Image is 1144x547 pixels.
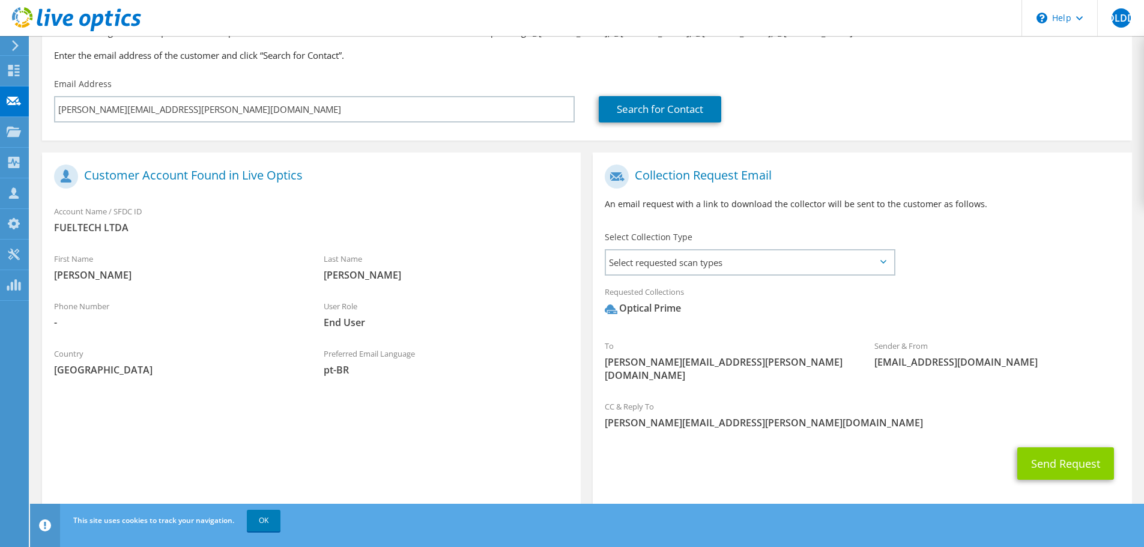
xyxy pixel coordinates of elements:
[42,199,581,240] div: Account Name / SFDC ID
[874,355,1120,369] span: [EMAIL_ADDRESS][DOMAIN_NAME]
[54,221,569,234] span: FUELTECH LTDA
[324,268,569,282] span: [PERSON_NAME]
[593,333,862,388] div: To
[605,165,1113,189] h1: Collection Request Email
[42,294,312,335] div: Phone Number
[1017,447,1114,480] button: Send Request
[54,363,300,376] span: [GEOGRAPHIC_DATA]
[599,96,721,122] a: Search for Contact
[593,279,1131,327] div: Requested Collections
[606,250,894,274] span: Select requested scan types
[312,341,581,382] div: Preferred Email Language
[324,316,569,329] span: End User
[73,515,234,525] span: This site uses cookies to track your navigation.
[54,268,300,282] span: [PERSON_NAME]
[54,165,563,189] h1: Customer Account Found in Live Optics
[324,363,569,376] span: pt-BR
[312,294,581,335] div: User Role
[605,416,1119,429] span: [PERSON_NAME][EMAIL_ADDRESS][PERSON_NAME][DOMAIN_NAME]
[605,231,692,243] label: Select Collection Type
[593,394,1131,435] div: CC & Reply To
[1037,13,1047,23] svg: \n
[247,510,280,531] a: OK
[42,246,312,288] div: First Name
[862,333,1132,375] div: Sender & From
[605,198,1119,211] p: An email request with a link to download the collector will be sent to the customer as follows.
[1112,8,1131,28] span: DLDD
[42,341,312,382] div: Country
[54,49,1120,62] h3: Enter the email address of the customer and click “Search for Contact”.
[312,246,581,288] div: Last Name
[605,301,681,315] div: Optical Prime
[605,355,850,382] span: [PERSON_NAME][EMAIL_ADDRESS][PERSON_NAME][DOMAIN_NAME]
[54,78,112,90] label: Email Address
[54,316,300,329] span: -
